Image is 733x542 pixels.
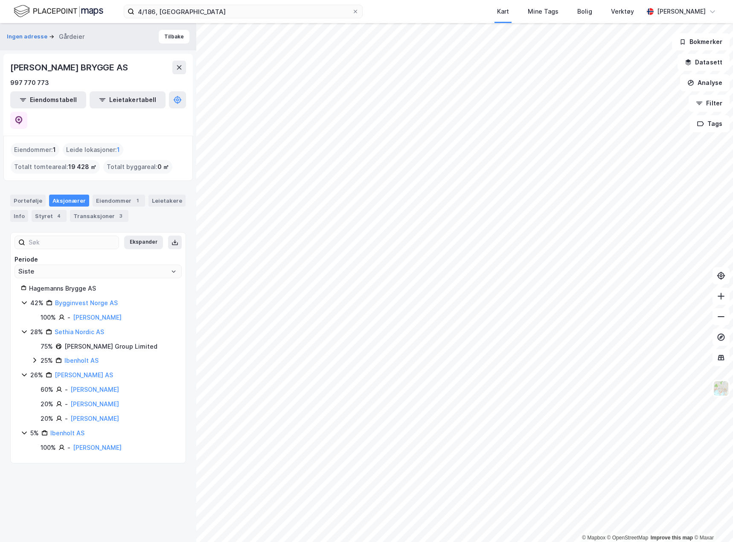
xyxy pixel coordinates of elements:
a: Bygginvest Norge AS [55,299,118,306]
div: Totalt tomteareal : [11,160,100,174]
div: Verktøy [611,6,634,17]
a: Mapbox [582,535,605,541]
a: [PERSON_NAME] [70,386,119,393]
div: Hagemanns Brygge AS [29,283,175,294]
span: 1 [117,145,120,155]
div: 3 [116,212,125,220]
div: Eiendommer : [11,143,59,157]
a: [PERSON_NAME] [73,444,122,451]
div: - [67,443,70,453]
span: 19 428 ㎡ [68,162,96,172]
div: [PERSON_NAME] [657,6,706,17]
input: Søk [25,236,119,249]
div: 997 770 773 [10,78,49,88]
div: 20% [41,414,53,424]
button: Ekspander [124,236,163,249]
a: [PERSON_NAME] [70,400,119,408]
div: 20% [41,399,53,409]
div: 4 [55,212,63,220]
span: 0 ㎡ [157,162,169,172]
button: Tilbake [159,30,189,44]
div: - [65,399,68,409]
button: Bokmerker [672,33,730,50]
iframe: Chat Widget [690,501,733,542]
a: Ibenholt AS [50,429,84,437]
div: 1 [133,196,142,205]
div: 42% [30,298,44,308]
button: Open [170,268,177,275]
div: Eiendommer [93,195,145,207]
div: 60% [41,385,53,395]
button: Ingen adresse [7,32,49,41]
div: Periode [15,254,182,265]
div: Mine Tags [528,6,558,17]
div: 100% [41,312,56,323]
div: Leietakere [148,195,186,207]
div: Leide lokasjoner : [63,143,123,157]
a: [PERSON_NAME] [70,415,119,422]
div: Transaksjoner [70,210,128,222]
div: Bolig [577,6,592,17]
input: ClearOpen [15,265,181,278]
button: Tags [690,115,730,132]
div: Kontrollprogram for chat [690,501,733,542]
div: [PERSON_NAME] BRYGGE AS [10,61,129,74]
div: - [65,385,68,395]
button: Leietakertabell [90,91,166,108]
div: Portefølje [10,195,46,207]
div: Aksjonærer [49,195,89,207]
div: 26% [30,370,43,380]
div: Info [10,210,28,222]
img: Z [713,380,729,396]
div: - [67,312,70,323]
div: 75% [41,341,53,352]
a: [PERSON_NAME] [73,314,122,321]
div: Gårdeier [59,32,84,42]
button: Filter [689,95,730,112]
a: [PERSON_NAME] AS [55,371,113,379]
img: logo.f888ab2527a4732fd821a326f86c7f29.svg [14,4,103,19]
button: Eiendomstabell [10,91,86,108]
div: Kart [497,6,509,17]
div: [PERSON_NAME] Group Limited [64,341,157,352]
div: Styret [32,210,67,222]
div: Totalt byggareal : [103,160,172,174]
span: 1 [53,145,56,155]
a: Ibenholt AS [64,357,99,364]
a: OpenStreetMap [607,535,649,541]
input: Søk på adresse, matrikkel, gårdeiere, leietakere eller personer [134,5,352,18]
button: Analyse [680,74,730,91]
div: - [65,414,68,424]
div: 28% [30,327,43,337]
a: Sethia Nordic AS [55,328,104,335]
a: Improve this map [651,535,693,541]
div: 25% [41,356,53,366]
button: Datasett [678,54,730,71]
div: 100% [41,443,56,453]
div: 5% [30,428,39,438]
